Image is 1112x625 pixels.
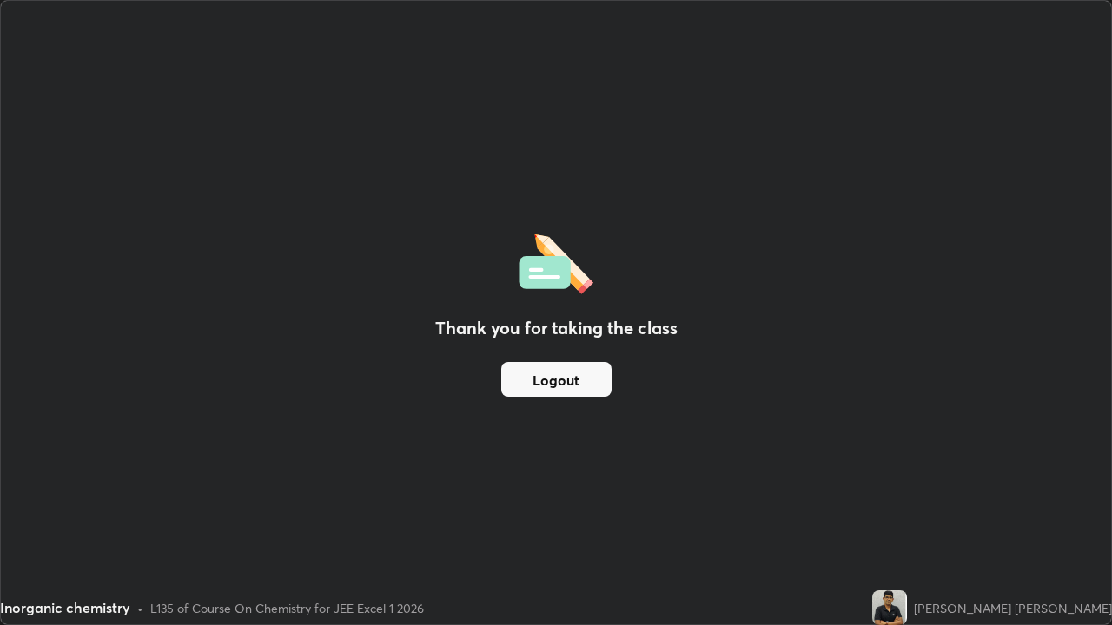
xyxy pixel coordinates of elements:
[435,315,678,341] h2: Thank you for taking the class
[914,599,1112,617] div: [PERSON_NAME] [PERSON_NAME]
[872,590,907,625] img: 92fd1ea14f5f4a1785496d022c14c22f.png
[150,599,424,617] div: L135 of Course On Chemistry for JEE Excel 1 2026
[137,599,143,617] div: •
[501,362,612,397] button: Logout
[519,228,593,294] img: offlineFeedback.1438e8b3.svg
